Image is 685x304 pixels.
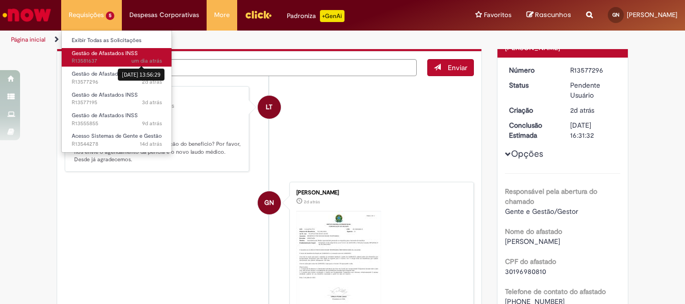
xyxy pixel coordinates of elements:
span: Acesso Sistemas de Gente e Gestão [72,132,162,140]
div: R13577296 [570,65,617,75]
time: 29/09/2025 14:31:13 [304,199,320,205]
span: 3d atrás [142,99,162,106]
time: 17/09/2025 15:20:36 [140,140,162,148]
span: Enviar [448,63,467,72]
div: Gabriela Marques Do Nascimento [258,191,281,214]
span: 30196980810 [505,267,546,276]
span: Gestão de Afastados INSS [72,112,138,119]
span: R13577296 [72,78,162,86]
textarea: Digite sua mensagem aqui... [65,59,417,76]
ul: Trilhas de página [8,31,449,49]
span: Gente e Gestão/Gestor [505,207,578,216]
a: Aberto R13577296 : Gestão de Afastados INSS [62,69,172,87]
time: 29/09/2025 14:31:29 [570,106,594,115]
img: ServiceNow [1,5,53,25]
p: +GenAi [320,10,345,22]
span: um dia atrás [131,57,162,65]
span: Gestão de Afastados INSS [72,91,138,99]
span: 9d atrás [142,120,162,127]
span: R13581637 [72,57,162,65]
span: GN [612,12,619,18]
span: GN [264,191,274,215]
div: [PERSON_NAME] [296,190,463,196]
span: 2d atrás [304,199,320,205]
b: Nome do afastado [505,227,562,236]
div: 29/09/2025 14:31:29 [570,105,617,115]
div: Lucimara ThomasDaSilva [258,96,281,119]
a: Aberto R13577195 : Gestão de Afastados INSS [62,90,172,108]
span: 14d atrás [140,140,162,148]
span: Requisições [69,10,104,20]
a: Rascunhos [527,11,571,20]
span: Despesas Corporativas [129,10,199,20]
ul: Requisições [61,30,172,153]
dt: Número [501,65,563,75]
span: More [214,10,230,20]
span: 2d atrás [570,106,594,115]
span: 2d atrás [142,78,162,86]
a: Aberto R13555855 : Gestão de Afastados INSS [62,110,172,129]
span: R13577195 [72,99,162,107]
a: Exibir Todas as Solicitações [62,35,172,46]
a: Aberto R13544278 : Acesso Sistemas de Gente e Gestão [62,131,172,149]
div: Padroniza [287,10,345,22]
div: Pendente Usuário [570,80,617,100]
a: Aberto R13581637 : Gestão de Afastados INSS [62,48,172,67]
dt: Conclusão Estimada [501,120,563,140]
span: [PERSON_NAME] [627,11,677,19]
time: 29/09/2025 14:19:39 [142,99,162,106]
b: Telefone de contato do afastado [505,287,606,296]
span: R13555855 [72,120,162,128]
time: 29/09/2025 14:31:30 [142,78,162,86]
dt: Status [501,80,563,90]
span: R13544278 [72,140,162,148]
img: click_logo_yellow_360x200.png [245,7,272,22]
span: Favoritos [484,10,511,20]
b: Responsável pela abertura do chamado [505,187,597,206]
a: Página inicial [11,36,46,44]
b: CPF do afastado [505,257,556,266]
div: [DATE] 16:31:32 [570,120,617,140]
span: 5 [106,12,114,20]
span: LT [266,95,272,119]
span: [PERSON_NAME] [505,237,560,246]
span: Gestão de Afastados INSS [72,50,138,57]
div: [DATE] 13:56:29 [118,69,164,80]
button: Enviar [427,59,474,76]
span: Rascunhos [535,10,571,20]
span: Gestão de Afastados INSS [72,70,138,78]
dt: Criação [501,105,563,115]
